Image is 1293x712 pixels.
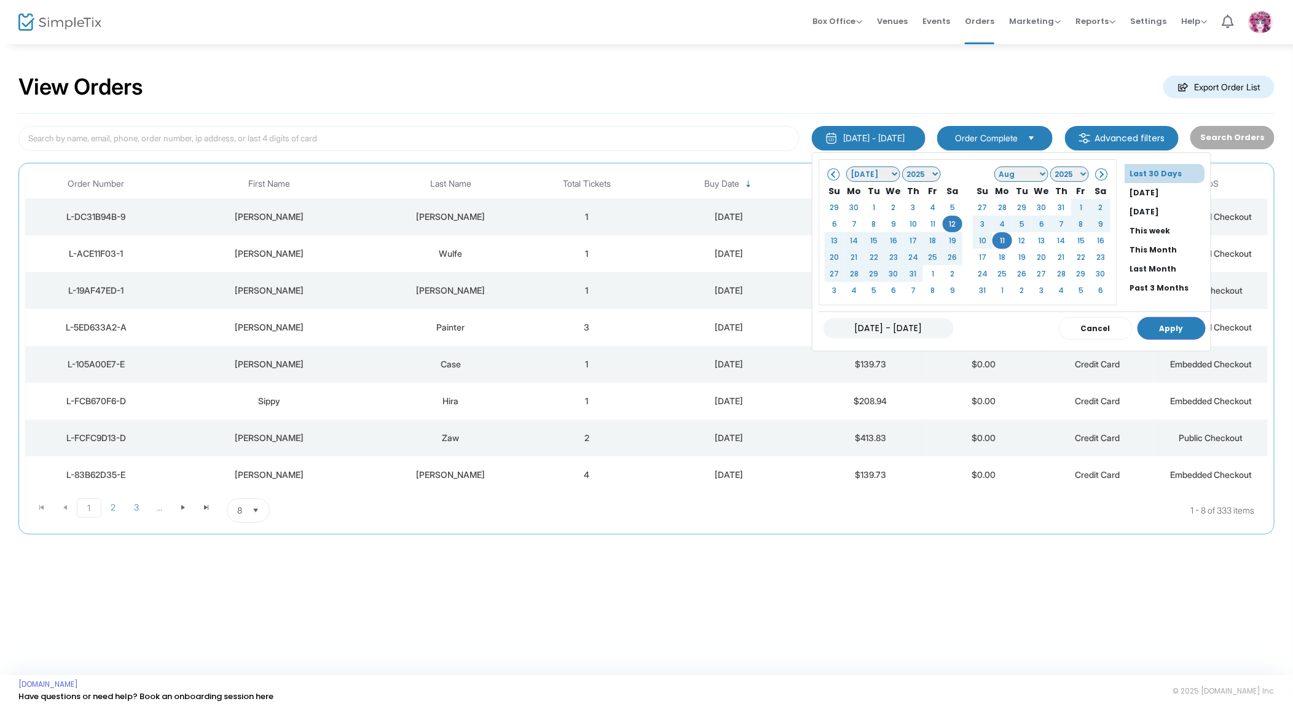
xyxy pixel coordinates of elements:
[1091,199,1110,216] td: 2
[844,132,905,144] div: [DATE] - [DATE]
[1051,216,1071,232] td: 7
[884,216,903,232] td: 9
[237,504,242,517] span: 8
[646,248,811,260] div: 8/10/2025
[530,346,644,383] td: 1
[943,199,962,216] td: 5
[530,456,644,493] td: 4
[864,182,884,199] th: Tu
[1059,317,1133,340] button: Cancel
[530,272,644,309] td: 1
[844,265,864,282] td: 28
[1051,282,1071,299] td: 4
[1091,182,1110,199] th: Sa
[992,182,1012,199] th: Mo
[1125,278,1211,297] li: Past 3 Months
[903,199,923,216] td: 3
[530,420,644,456] td: 2
[646,358,811,370] div: 8/10/2025
[170,211,368,223] div: Laura
[1091,216,1110,232] td: 9
[430,179,471,189] span: Last Name
[1181,15,1207,27] span: Help
[943,232,962,249] td: 19
[392,498,1254,523] kendo-pager-info: 1 - 8 of 333 items
[1130,6,1166,37] span: Settings
[195,498,218,517] span: Go to the last page
[814,456,927,493] td: $139.73
[178,503,188,512] span: Go to the next page
[170,358,368,370] div: Jenny
[903,182,923,199] th: Th
[1012,282,1032,299] td: 2
[68,179,124,189] span: Order Number
[1032,265,1051,282] td: 27
[812,15,862,27] span: Box Office
[1091,282,1110,299] td: 6
[884,282,903,299] td: 6
[1071,282,1091,299] td: 5
[1032,182,1051,199] th: We
[923,265,943,282] td: 1
[101,498,125,517] span: Page 2
[1125,259,1211,278] li: Last Month
[992,282,1012,299] td: 1
[1091,265,1110,282] td: 30
[646,469,811,481] div: 8/10/2025
[28,248,164,260] div: L-ACE11F03-1
[923,182,943,199] th: Fr
[1075,469,1120,480] span: Credit Card
[1051,249,1071,265] td: 21
[943,265,962,282] td: 2
[1071,199,1091,216] td: 1
[1051,182,1071,199] th: Th
[530,198,644,235] td: 1
[814,383,927,420] td: $208.94
[374,284,527,297] div: Stevens
[825,265,844,282] td: 27
[844,199,864,216] td: 30
[844,216,864,232] td: 7
[125,498,148,517] span: Page 3
[170,248,368,260] div: Laurence
[1032,199,1051,216] td: 30
[825,249,844,265] td: 20
[1075,432,1120,443] span: Credit Card
[374,469,527,481] div: Becker
[864,216,884,232] td: 8
[1075,359,1120,369] span: Credit Card
[18,690,273,702] a: Have questions or need help? Book an onboarding session here
[992,249,1012,265] td: 18
[1071,232,1091,249] td: 15
[18,74,143,101] h2: View Orders
[704,179,739,189] span: Buy Date
[530,170,644,198] th: Total Tickets
[943,216,962,232] td: 12
[1012,265,1032,282] td: 26
[1071,216,1091,232] td: 8
[844,232,864,249] td: 14
[18,126,800,151] input: Search by name, email, phone, order number, ip address, or last 4 digits of card
[992,232,1012,249] td: 11
[1170,248,1252,259] span: Embedded Checkout
[1051,232,1071,249] td: 14
[28,358,164,370] div: L-105A00E7-E
[28,395,164,407] div: L-FCB670F6-D
[923,282,943,299] td: 8
[864,199,884,216] td: 1
[18,679,78,689] a: [DOMAIN_NAME]
[646,321,811,334] div: 8/10/2025
[1012,182,1032,199] th: Tu
[844,282,864,299] td: 4
[884,182,903,199] th: We
[864,282,884,299] td: 5
[1071,265,1091,282] td: 29
[1203,179,1219,189] span: PoS
[1179,432,1243,443] span: Public Checkout
[1032,232,1051,249] td: 13
[884,199,903,216] td: 2
[943,282,962,299] td: 9
[927,383,1041,420] td: $0.00
[973,182,992,199] th: Su
[884,265,903,282] td: 30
